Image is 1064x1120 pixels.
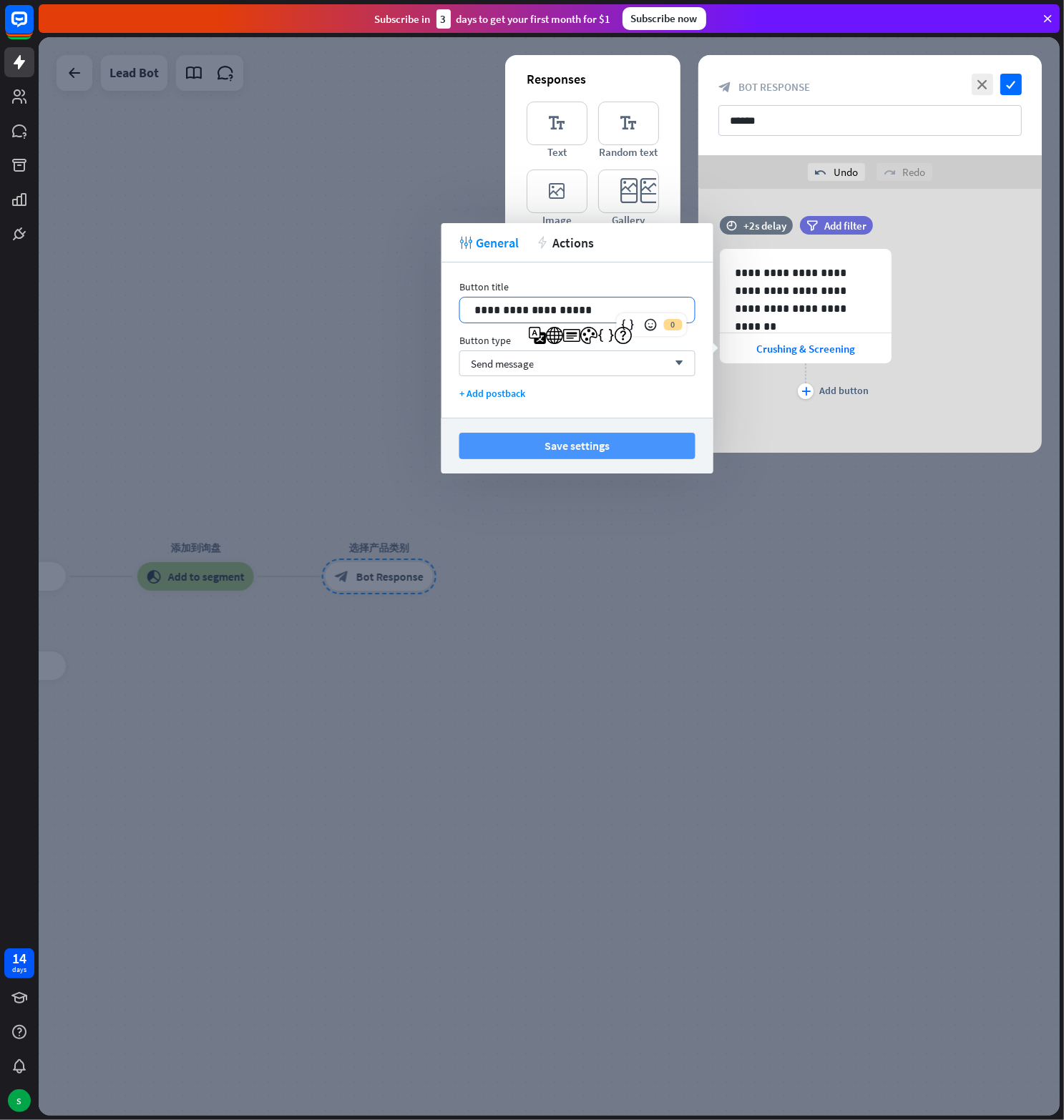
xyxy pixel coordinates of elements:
[884,167,895,178] i: redo
[877,163,932,181] div: Redo
[738,80,810,94] span: Bot Response
[375,9,611,29] div: Subscribe in days to get your first month for $1
[459,334,695,347] div: Button type
[819,384,869,397] div: Add button
[726,220,737,230] i: time
[972,74,993,95] i: close
[12,952,26,965] div: 14
[12,965,26,975] div: days
[623,7,706,30] div: Subscribe now
[8,1089,31,1112] div: S
[815,167,826,178] i: undo
[476,235,519,251] span: General
[806,220,818,231] i: filter
[718,81,731,94] i: block_bot_response
[459,387,695,400] div: + Add postback
[459,280,695,293] div: Button title
[743,219,786,232] div: +2s delay
[801,387,811,396] i: plus
[668,359,684,368] i: arrow_down
[808,163,865,181] div: Undo
[459,236,472,249] i: tweak
[756,342,855,355] span: Crushing & Screening
[824,219,867,232] span: Add filter
[471,357,534,370] span: Send message
[4,948,34,978] a: 14 days
[459,433,695,459] button: Save settings
[553,235,595,251] span: Actions
[436,9,451,29] div: 3
[1000,74,1022,95] i: check
[537,236,550,249] i: action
